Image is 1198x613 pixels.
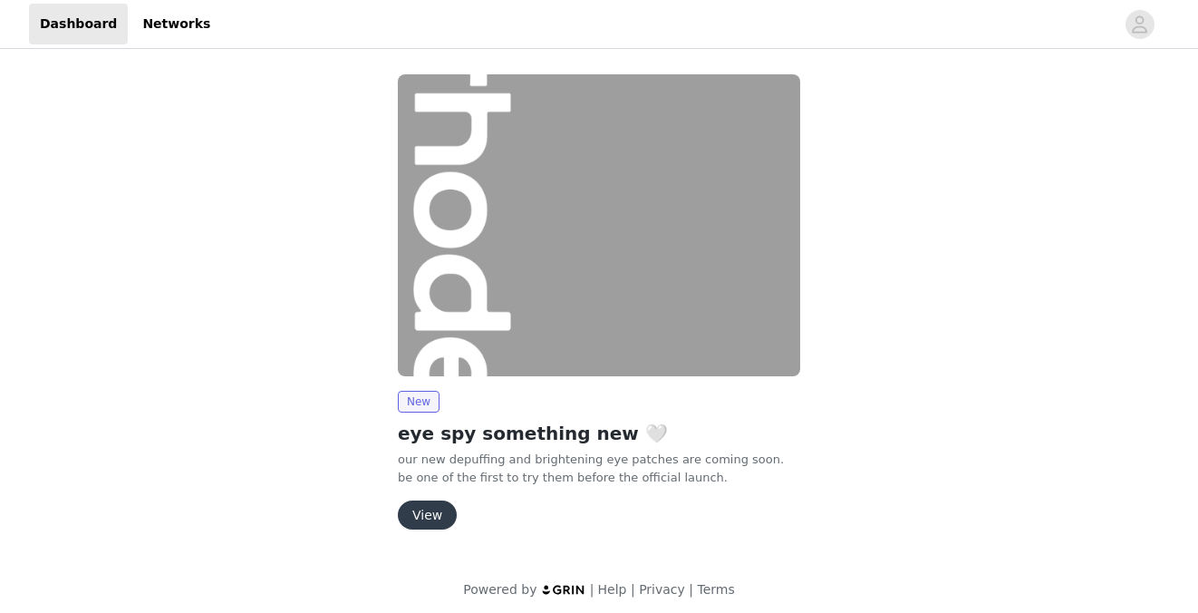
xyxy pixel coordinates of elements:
div: avatar [1131,10,1148,39]
p: our new depuffing and brightening eye patches are coming soon. be one of the first to try them be... [398,451,800,486]
span: New [398,391,440,413]
a: Networks [131,4,221,44]
span: | [689,582,693,597]
img: logo [541,584,586,596]
a: View [398,509,457,522]
a: Privacy [639,582,685,597]
a: Dashboard [29,4,128,44]
span: Powered by [463,582,536,597]
h2: eye spy something new 🤍 [398,420,800,447]
a: Terms [697,582,734,597]
span: | [631,582,635,597]
img: rhode skin [398,74,800,376]
button: View [398,501,457,530]
span: | [590,582,594,597]
a: Help [598,582,627,597]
